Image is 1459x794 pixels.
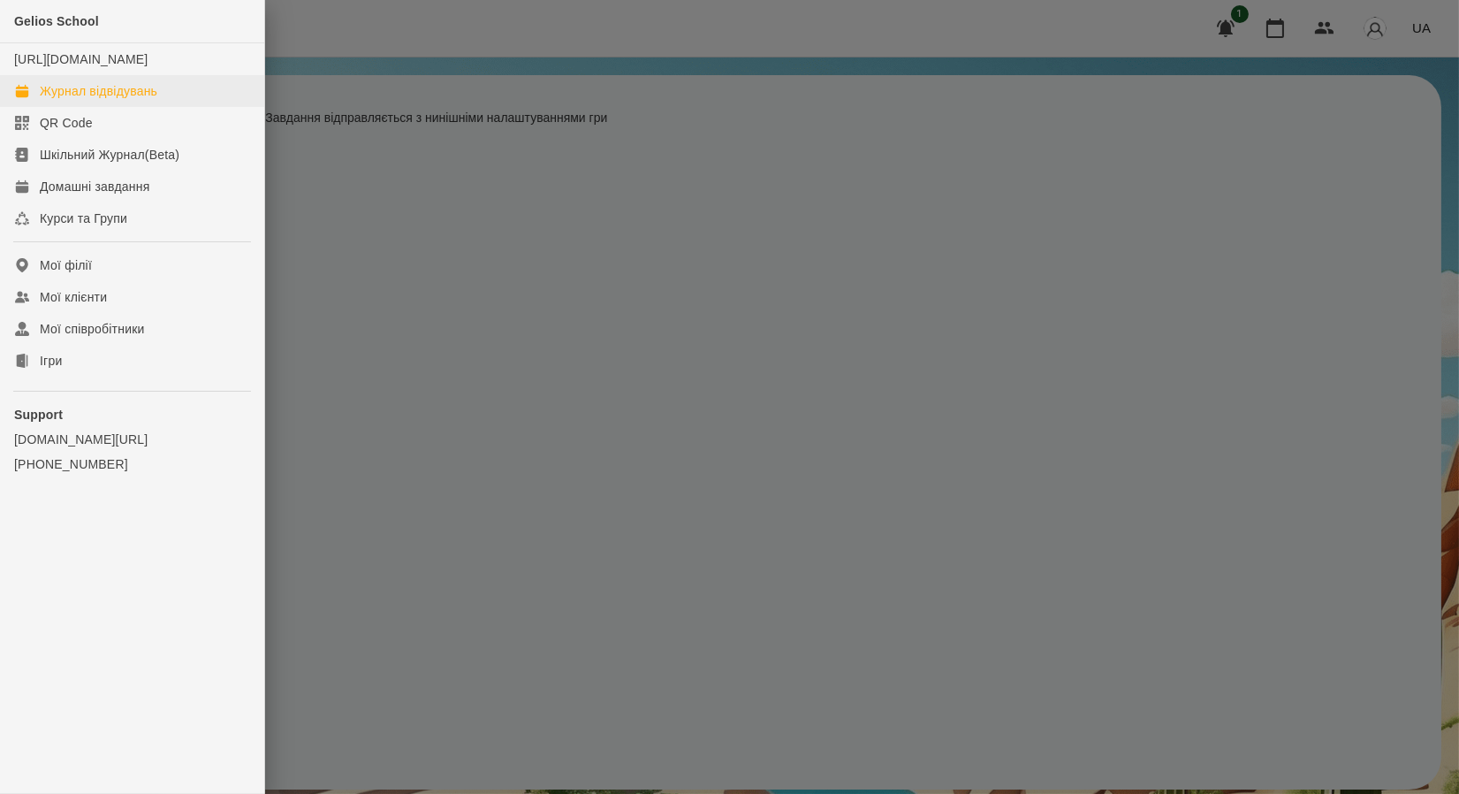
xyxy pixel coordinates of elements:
div: Мої співробітники [40,320,145,338]
div: Курси та Групи [40,210,127,227]
span: Gelios School [14,14,99,28]
a: [DOMAIN_NAME][URL] [14,431,250,448]
div: Домашні завдання [40,178,149,195]
div: Мої клієнти [40,288,107,306]
div: Шкільний Журнал(Beta) [40,146,179,164]
a: [PHONE_NUMBER] [14,455,250,473]
div: Ігри [40,352,62,370]
div: QR Code [40,114,93,132]
div: Мої філії [40,256,92,274]
a: [URL][DOMAIN_NAME] [14,52,148,66]
p: Support [14,406,250,424]
div: Журнал відвідувань [40,82,157,100]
